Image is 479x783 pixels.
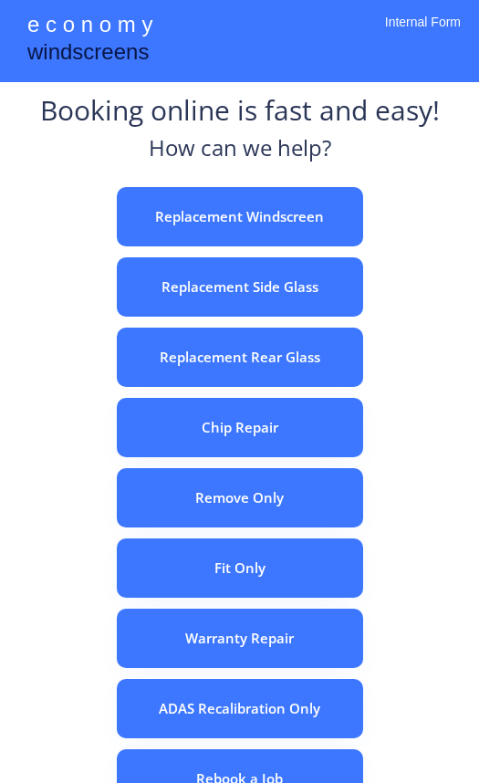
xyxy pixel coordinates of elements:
[27,37,149,72] div: windscreens
[385,14,461,55] div: Internal Form
[27,9,152,44] div: e c o n o m y
[117,538,363,598] button: Fit Only
[117,468,363,527] button: Remove Only
[117,257,363,317] button: Replacement Side Glass
[117,679,363,738] button: ADAS Recalibration Only
[40,91,440,132] div: Booking online is fast and easy!
[117,609,363,668] button: Warranty Repair
[149,132,331,173] div: How can we help?
[117,328,363,387] button: Replacement Rear Glass
[117,187,363,246] button: Replacement Windscreen
[117,398,363,457] button: Chip Repair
